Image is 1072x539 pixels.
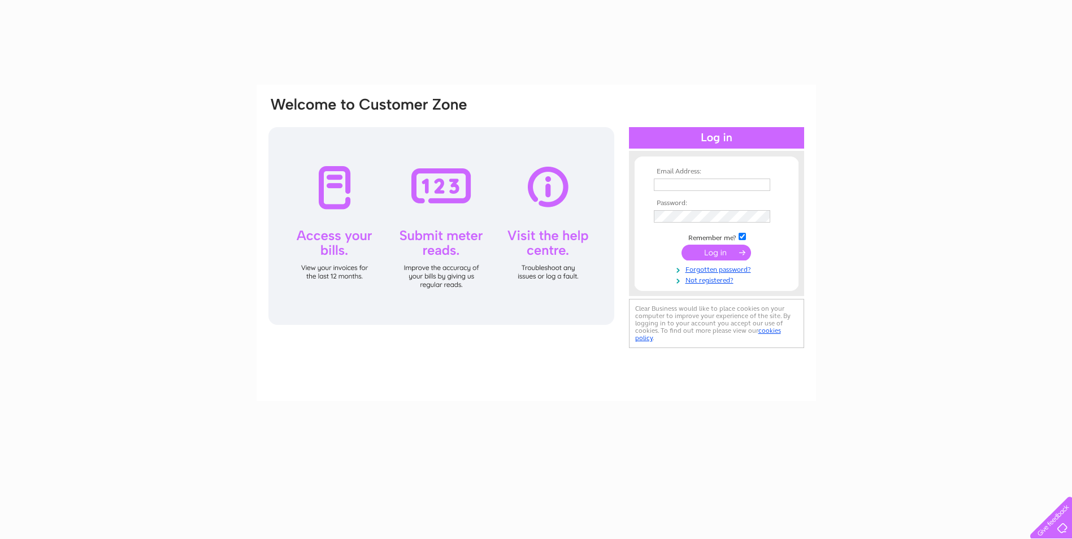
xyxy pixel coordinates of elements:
[629,299,804,348] div: Clear Business would like to place cookies on your computer to improve your experience of the sit...
[654,263,782,274] a: Forgotten password?
[635,327,781,342] a: cookies policy
[651,168,782,176] th: Email Address:
[651,199,782,207] th: Password:
[682,245,751,260] input: Submit
[654,274,782,285] a: Not registered?
[651,231,782,242] td: Remember me?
